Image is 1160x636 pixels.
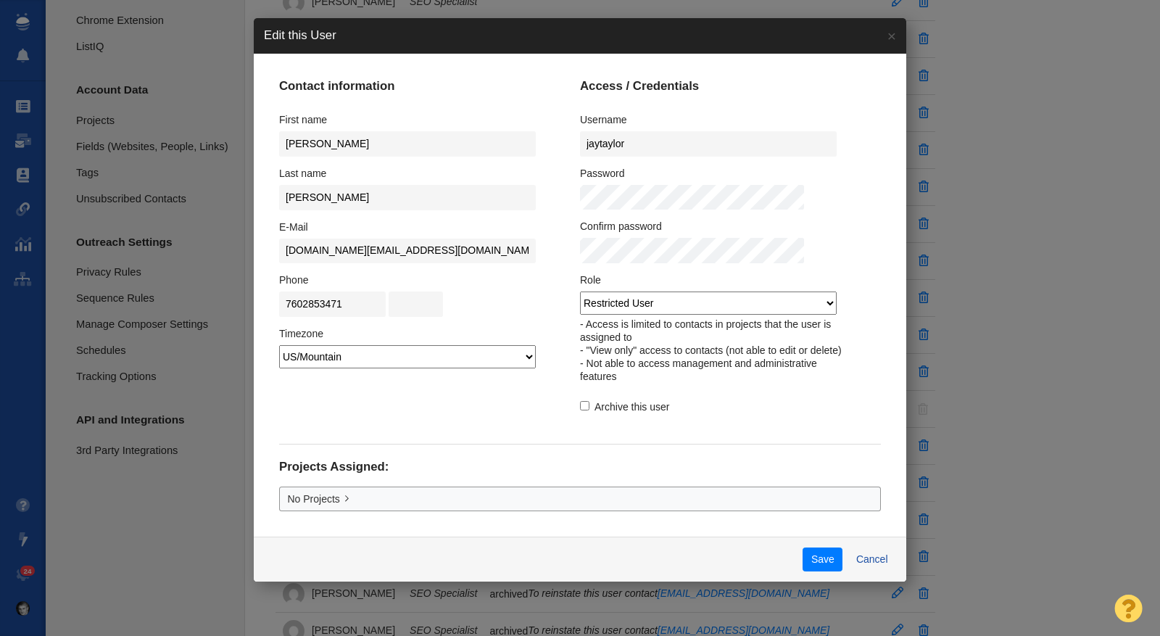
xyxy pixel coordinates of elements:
[580,167,624,180] label: Password
[848,548,896,572] button: Cancel
[580,318,850,383] p: - Access is limited to contacts in projects that the user is assigned to - "View only" access to ...
[288,492,340,507] span: No Projects
[279,167,326,180] label: Last name
[580,113,627,126] label: Username
[580,79,850,94] h4: Access / Credentials
[279,273,308,286] label: Phone
[580,401,589,410] input: Archive this user
[279,220,308,234] label: E-Mail
[580,273,601,286] label: Role
[803,548,842,572] button: Save
[279,79,550,94] h4: Contact information
[580,400,669,413] label: Archive this user
[279,460,881,474] h4: Projects Assigned:
[279,327,323,340] label: Timezone
[279,113,327,126] label: First name
[877,18,906,54] a: ×
[580,220,662,233] label: Confirm password
[264,28,336,43] h4: Edit this User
